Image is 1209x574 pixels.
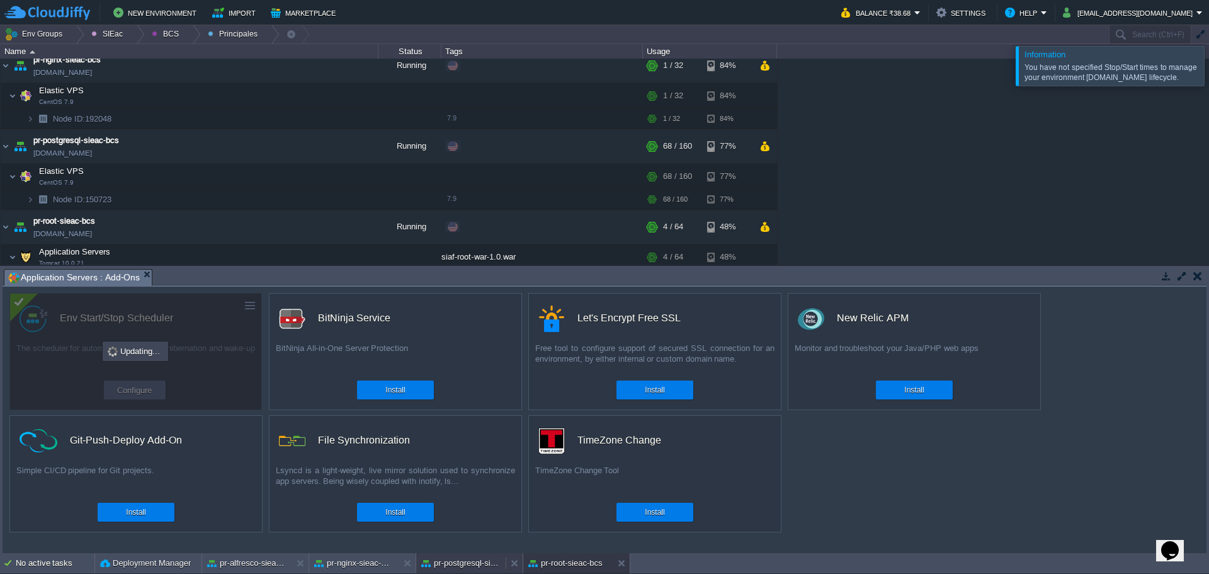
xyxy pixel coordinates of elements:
[9,83,16,108] img: AMDAwAAAACH5BAEAAAAALAAAAAABAAEAAAICRAEAOw==
[91,25,127,43] button: SIEac
[707,190,748,209] div: 77%
[1,49,11,83] img: AMDAwAAAACH5BAEAAAAALAAAAAABAAEAAAICRAEAOw==
[1,44,378,59] div: Name
[645,506,664,519] button: Install
[1,210,11,244] img: AMDAwAAAACH5BAEAAAAALAAAAAABAAEAAAICRAEAOw==
[645,384,664,396] button: Install
[53,114,85,123] span: Node ID:
[126,506,145,519] button: Install
[30,50,35,54] img: AMDAwAAAACH5BAEAAAAALAAAAAABAAEAAAICRAEAOw==
[577,427,661,454] div: TimeZone Change
[663,129,692,163] div: 68 / 160
[421,557,501,570] button: pr-postgresql-sieac-bcs
[33,54,101,66] a: pr-nginx-sieac-bcs
[837,305,909,331] div: New Relic APM
[38,166,86,176] span: Elastic VPS
[577,305,681,331] div: Let's Encrypt Free SSL
[4,25,67,43] button: Env Groups
[33,134,119,147] span: pr-postgresql-sieac-bcs
[936,5,989,20] button: Settings
[11,49,29,83] img: AMDAwAAAACH5BAEAAAAALAAAAAABAAEAAAICRAEAOw==
[1063,5,1196,20] button: [EMAIL_ADDRESS][DOMAIN_NAME]
[279,306,305,332] img: logo.png
[644,44,776,59] div: Usage
[52,194,113,205] a: Node ID:150723
[9,164,16,189] img: AMDAwAAAACH5BAEAAAAALAAAAAABAAEAAAICRAEAOw==
[314,557,394,570] button: pr-nginx-sieac-bcs
[841,5,914,20] button: Balance ₹38.68
[447,195,457,202] span: 7.9
[318,305,390,331] div: BitNinja Service
[707,129,748,163] div: 77%
[152,25,183,43] button: BCS
[38,85,86,96] span: Elastic VPS
[528,557,603,570] button: pr-root-sieac-bcs
[38,246,112,257] span: Application Servers
[279,428,305,454] img: icon.png
[707,83,748,108] div: 84%
[529,465,781,497] div: TimeZone Change Tool
[1005,5,1041,20] button: Help
[270,465,521,497] div: Lsyncd is a light-weight, live mirror solution used to synchronize app servers. Being wisely coup...
[208,25,262,43] button: Principales
[441,244,643,270] div: siaf-root-war-1.0.war
[11,210,29,244] img: AMDAwAAAACH5BAEAAAAALAAAAAABAAEAAAICRAEAOw==
[663,83,683,108] div: 1 / 32
[17,83,35,108] img: AMDAwAAAACH5BAEAAAAALAAAAAABAAEAAAICRAEAOw==
[9,244,16,270] img: AMDAwAAAACH5BAEAAAAALAAAAAABAAEAAAICRAEAOw==
[11,129,29,163] img: AMDAwAAAACH5BAEAAAAALAAAAAABAAEAAAICRAEAOw==
[271,5,339,20] button: Marketplace
[207,557,287,570] button: pr-alfresco-sieac-bcs
[1025,50,1065,59] span: Information
[4,5,90,21] img: CloudJiffy
[8,270,140,285] span: Application Servers : Add-Ons
[663,164,692,189] div: 68 / 160
[663,190,688,209] div: 68 / 160
[39,98,74,106] span: CentOS 7.9
[707,210,748,244] div: 48%
[34,190,52,209] img: AMDAwAAAACH5BAEAAAAALAAAAAABAAEAAAICRAEAOw==
[663,49,683,83] div: 1 / 32
[17,244,35,270] img: AMDAwAAAACH5BAEAAAAALAAAAAABAAEAAAICRAEAOw==
[1025,62,1198,83] div: You have not specified Stop/Start times to manage your environment [DOMAIN_NAME] lifecycle.
[788,343,1040,374] div: Monitor and troubleshoot your Java/PHP web apps
[798,306,824,332] img: newrelic_70x70.png
[52,113,113,124] a: Node ID:192048
[378,210,441,244] div: Running
[663,210,683,244] div: 4 / 64
[38,247,112,256] a: Application ServersTomcat 10.0.21
[100,557,191,570] button: Deployment Manager
[538,428,565,454] img: timezone-logo.png
[385,384,405,396] button: Install
[270,343,521,374] div: BitNinja All-in-One Server Protection
[529,343,781,374] div: Free tool to configure support of secured SSL connection for an environment, by either internal o...
[378,49,441,83] div: Running
[38,166,86,176] a: Elastic VPSCentOS 7.9
[52,194,113,205] span: 150723
[26,109,34,129] img: AMDAwAAAACH5BAEAAAAALAAAAAABAAEAAAICRAEAOw==
[212,5,259,20] button: Import
[707,244,748,270] div: 48%
[904,384,924,396] button: Install
[39,260,84,267] span: Tomcat 10.0.21
[113,5,200,20] button: New Environment
[10,465,262,497] div: Simple CI/CD pipeline for Git projects.
[104,343,167,360] div: Updating...
[33,227,92,240] a: [DOMAIN_NAME]
[318,427,410,454] div: File Synchronization
[33,66,92,79] span: [DOMAIN_NAME]
[34,109,52,129] img: AMDAwAAAACH5BAEAAAAALAAAAAABAAEAAAICRAEAOw==
[379,44,441,59] div: Status
[53,195,85,204] span: Node ID:
[707,49,748,83] div: 84%
[52,113,113,124] span: 192048
[33,215,95,227] a: pr-root-sieac-bcs
[33,147,92,159] span: [DOMAIN_NAME]
[38,86,86,95] a: Elastic VPSCentOS 7.9
[16,553,94,573] div: No active tasks
[17,164,35,189] img: AMDAwAAAACH5BAEAAAAALAAAAAABAAEAAAICRAEAOw==
[538,306,565,332] img: letsencrypt.png
[26,190,34,209] img: AMDAwAAAACH5BAEAAAAALAAAAAABAAEAAAICRAEAOw==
